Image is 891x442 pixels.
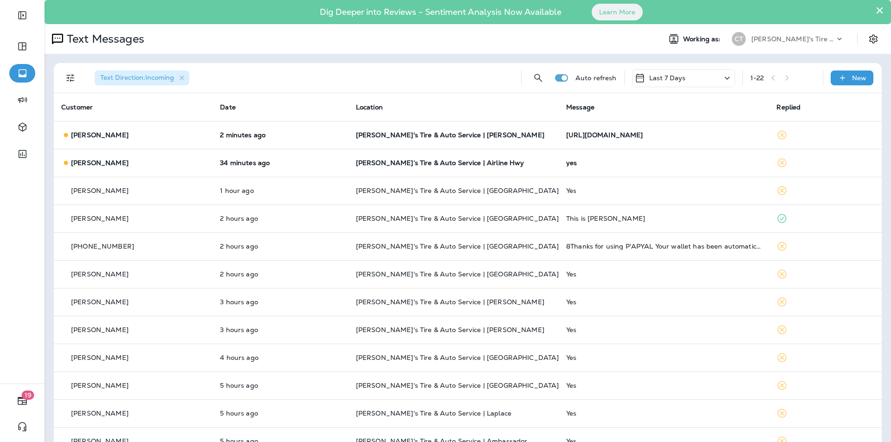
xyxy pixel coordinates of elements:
div: 1 - 22 [750,74,764,82]
div: Yes [566,354,762,361]
p: Sep 24, 2025 09:52 AM [220,382,341,389]
p: Dig Deeper into Reviews - Sentiment Analysis Now Available [293,11,588,13]
p: [PHONE_NUMBER] [71,243,134,250]
span: [PERSON_NAME]’s Tire & Auto Service | Airline Hwy [356,159,524,167]
div: Yes [566,326,762,333]
button: Filters [61,69,80,87]
span: [PERSON_NAME]'s Tire & Auto Service | [GEOGRAPHIC_DATA] [356,242,559,250]
p: Sep 24, 2025 09:24 AM [220,410,341,417]
span: Replied [776,103,801,111]
div: Yes [566,382,762,389]
span: [PERSON_NAME]'s Tire & Auto Service | [PERSON_NAME] [356,131,544,139]
span: [PERSON_NAME]'s Tire & Auto Service | [GEOGRAPHIC_DATA] [356,353,559,362]
button: Expand Sidebar [9,6,35,25]
p: Sep 24, 2025 03:04 PM [220,131,341,139]
button: Settings [865,31,882,47]
button: Search Messages [529,69,548,87]
p: [PERSON_NAME] [71,326,129,333]
p: [PERSON_NAME] [71,298,129,306]
span: [PERSON_NAME]'s Tire & Auto Service | Laplace [356,409,511,417]
span: [PERSON_NAME]'s Tire & Auto Service | [GEOGRAPHIC_DATA] [356,270,559,278]
span: Customer [61,103,93,111]
span: [PERSON_NAME]'s Tire & Auto Service | [PERSON_NAME] [356,298,544,306]
span: Working as: [683,35,723,43]
p: [PERSON_NAME] [71,382,129,389]
button: Learn More [592,4,643,20]
span: Date [220,103,236,111]
p: [PERSON_NAME] [71,354,129,361]
div: This is jaiden moran [566,215,762,222]
p: [PERSON_NAME] [71,131,129,139]
p: Sep 24, 2025 12:57 PM [220,243,341,250]
div: Yes [566,187,762,194]
p: [PERSON_NAME]'s Tire & Auto [751,35,835,43]
span: Text Direction : Incoming [100,73,174,82]
p: Sep 24, 2025 11:41 AM [220,298,341,306]
p: [PERSON_NAME] [71,215,129,222]
div: Yes [566,298,762,306]
span: [PERSON_NAME]'s Tire & Auto Service | [PERSON_NAME] [356,326,544,334]
p: Auto refresh [575,74,617,82]
button: Close [875,3,884,18]
p: Sep 24, 2025 10:11 AM [220,354,341,361]
p: Sep 24, 2025 11:22 AM [220,326,341,333]
span: [PERSON_NAME]'s Tire & Auto Service | [GEOGRAPHIC_DATA] [356,214,559,223]
div: https://youtube.com/shorts/93157ywSgDo?si=gJJY6vrZ0e3fm75E [566,131,762,139]
div: Text Direction:Incoming [95,70,189,85]
p: Sep 24, 2025 01:03 PM [220,215,341,222]
p: [PERSON_NAME] [71,410,129,417]
p: Sep 24, 2025 12:09 PM [220,270,341,278]
div: CT [732,32,746,46]
div: Yes [566,270,762,278]
p: Sep 24, 2025 01:15 PM [220,187,341,194]
div: Yes [566,410,762,417]
span: Location [356,103,383,111]
p: Sep 24, 2025 02:32 PM [220,159,341,167]
p: [PERSON_NAME] [71,270,129,278]
p: New [852,74,866,82]
button: 19 [9,391,35,410]
div: yes [566,159,762,167]
span: [PERSON_NAME]'s Tire & Auto Service | [GEOGRAPHIC_DATA][PERSON_NAME] [356,381,617,390]
div: 8Thanks for using P'APYAL Your wallet has been automatically charged for $628.63 for a Bitcoin (B... [566,243,762,250]
p: Text Messages [63,32,144,46]
span: [PERSON_NAME]'s Tire & Auto Service | [GEOGRAPHIC_DATA][PERSON_NAME] [356,186,617,195]
p: [PERSON_NAME] [71,187,129,194]
span: 19 [22,391,34,400]
p: [PERSON_NAME] [71,159,129,167]
span: Message [566,103,594,111]
p: Last 7 Days [649,74,686,82]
